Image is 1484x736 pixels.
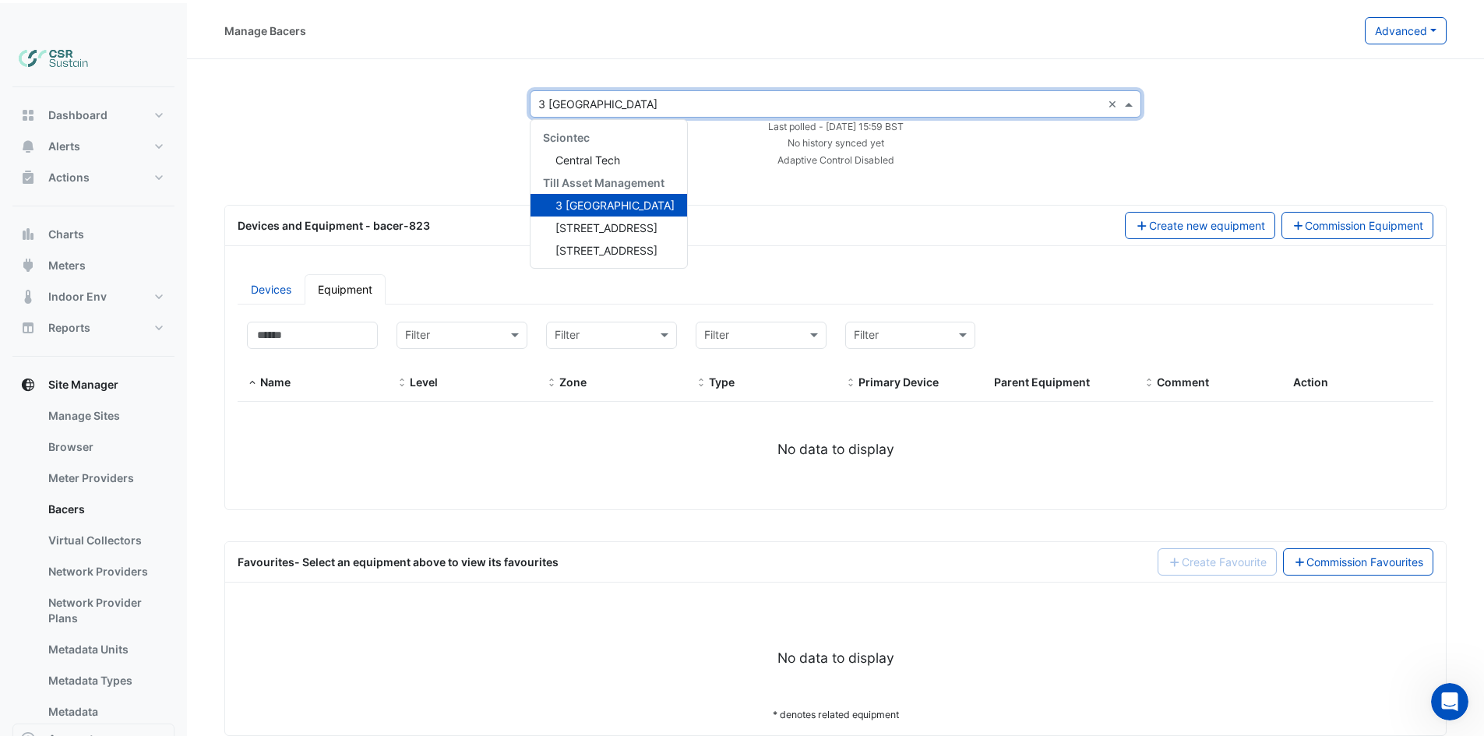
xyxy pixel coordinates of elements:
span: Central Tech [555,153,620,167]
span: Comment [1157,375,1209,389]
ng-dropdown-panel: Options list [530,119,688,269]
button: Send a message… [267,504,292,529]
small: Adaptive Control Disabled [777,154,894,166]
span: Alerts [48,139,80,154]
button: Charts [12,219,174,250]
div: Devices and Equipment - bacer-823 [228,217,1116,234]
a: Devices [238,274,305,305]
span: Actions [48,170,90,185]
span: Site Manager [48,377,118,393]
a: Metadata Types [36,665,174,696]
iframe: Intercom live chat [1431,683,1468,720]
span: Meters [48,258,86,273]
span: Charts [48,227,84,242]
img: Profile image for CIM [44,9,69,33]
span: Type [696,377,707,389]
button: Commission Equipment [1281,212,1434,239]
a: Metadata [36,696,174,727]
app-icon: Alerts [20,139,36,154]
app-icon: Dashboard [20,107,36,123]
a: Meter Providers [36,463,174,494]
button: Alerts [12,131,174,162]
div: Close [273,6,301,34]
button: Start recording [99,510,111,523]
span: Till Asset Management [543,176,664,189]
a: Virtual Collectors [36,525,174,556]
span: Level [410,375,438,389]
div: CIM says… [12,90,299,231]
span: - Select an equipment above to view its favourites [294,555,559,569]
button: Create new equipment [1125,212,1275,239]
span: [STREET_ADDRESS] [555,244,657,257]
img: Profile image for CIM [32,109,57,134]
h1: CIM [76,8,98,19]
span: Clear [1108,96,1121,112]
app-icon: Reports [20,320,36,336]
span: Name [260,375,291,389]
span: Primary Device [845,377,856,389]
app-icon: Indoor Env [20,289,36,305]
span: Reports [48,320,90,336]
small: * denotes related equipment [773,709,899,720]
div: Manage Bacers [224,23,306,39]
span: Action [1293,375,1328,389]
button: Reports [12,312,174,343]
span: Dashboard [48,107,108,123]
img: Company Logo [19,44,89,75]
app-icon: Site Manager [20,377,36,393]
span: Zone [546,377,557,389]
div: No data to display [238,439,1433,460]
span: Sciontec [543,131,590,144]
button: Indoor Env [12,281,174,312]
span: Type [709,375,735,389]
button: Site Manager [12,369,174,400]
app-icon: Meters [20,258,36,273]
button: Gif picker [49,510,62,523]
span: Primary Device [858,375,939,389]
small: Wed 27-Aug-2025 15:59 BST [768,121,904,132]
a: Bacers [36,494,174,525]
span: CIM [69,115,88,127]
span: 3 [GEOGRAPHIC_DATA] [555,199,675,212]
button: Advanced [1365,17,1447,44]
button: Actions [12,162,174,193]
button: go back [10,6,40,36]
div: Hi [PERSON_NAME], Need help or have any questions? Drop CIM a message below. [32,146,280,192]
span: [STREET_ADDRESS] [555,221,657,234]
a: Network Providers [36,556,174,587]
a: Equipment [305,274,386,305]
app-icon: Actions [20,170,36,185]
button: Home [244,6,273,36]
app-icon: Charts [20,227,36,242]
button: Upload attachment [74,510,86,523]
a: Metadata Units [36,634,174,665]
div: No data to display [238,648,1433,668]
span: Comment [1144,377,1154,389]
span: Indoor Env [48,289,107,305]
small: No history synced yet [788,137,884,149]
a: Network Provider Plans [36,587,174,634]
button: Dashboard [12,100,174,131]
span: Level [397,377,407,389]
textarea: Message… [13,477,298,504]
a: Manage Sites [36,400,174,431]
a: Commission Favourites [1283,548,1434,576]
button: Emoji picker [24,510,37,523]
span: Zone [559,375,587,389]
button: Meters [12,250,174,281]
span: Parent Equipment [994,375,1090,389]
span: Name [247,377,258,389]
a: Browser [36,431,174,463]
div: Favourites [238,554,559,570]
p: Active over [DATE] [76,19,170,35]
